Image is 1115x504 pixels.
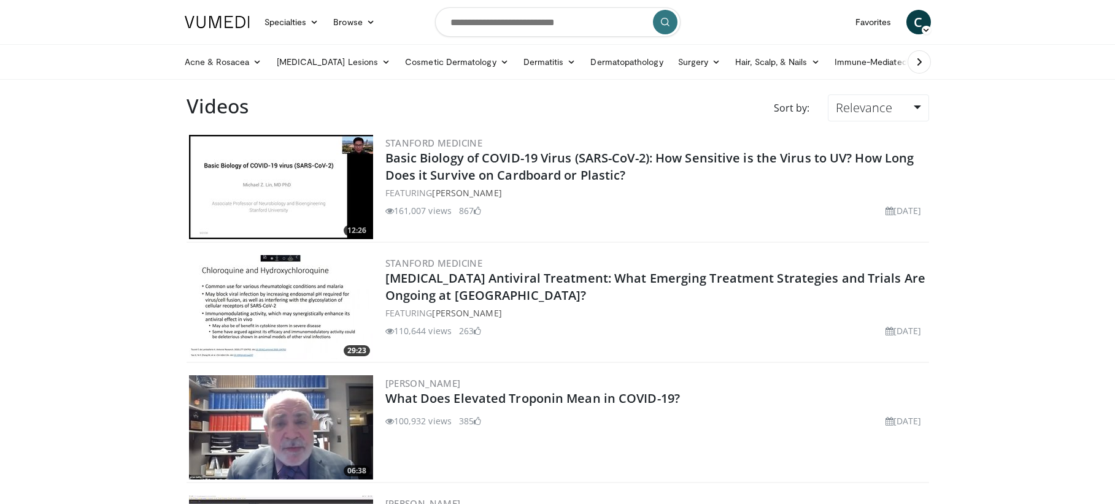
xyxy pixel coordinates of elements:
[326,10,382,34] a: Browse
[344,225,370,236] span: 12:26
[344,465,370,476] span: 06:38
[432,187,501,199] a: [PERSON_NAME]
[459,324,481,337] li: 263
[885,414,922,427] li: [DATE]
[269,50,398,74] a: [MEDICAL_DATA] Lesions
[827,50,927,74] a: Immune-Mediated
[583,50,670,74] a: Dermatopathology
[177,50,269,74] a: Acne & Rosacea
[189,375,373,479] img: 98daf78a-1d22-4ebe-927e-10afe95ffd94.300x170_q85_crop-smart_upscale.jpg
[836,99,892,116] span: Relevance
[189,135,373,239] a: 12:26
[189,255,373,359] a: 29:23
[432,307,501,319] a: [PERSON_NAME]
[385,257,483,269] a: Stanford Medicine
[828,94,928,121] a: Relevance
[185,16,250,28] img: VuMedi Logo
[671,50,728,74] a: Surgery
[459,204,481,217] li: 867
[728,50,827,74] a: Hair, Scalp, & Nails
[385,377,461,389] a: [PERSON_NAME]
[435,7,681,37] input: Search topics, interventions
[885,324,922,337] li: [DATE]
[385,137,483,149] a: Stanford Medicine
[189,375,373,479] a: 06:38
[385,186,927,199] div: FEATURING
[398,50,515,74] a: Cosmetic Dermatology
[344,345,370,356] span: 29:23
[385,324,452,337] li: 110,644 views
[385,414,452,427] li: 100,932 views
[385,390,681,407] a: What Does Elevated Troponin Mean in COVID-19?
[187,94,249,118] h2: Videos
[848,10,899,34] a: Favorites
[257,10,326,34] a: Specialties
[459,414,481,427] li: 385
[385,270,926,304] a: [MEDICAL_DATA] Antiviral Treatment: What Emerging Treatment Strategies and Trials Are Ongoing at ...
[765,94,819,121] div: Sort by:
[385,307,927,319] div: FEATURING
[189,255,373,359] img: f07580cd-e9a1-40f8-9fb1-f14d1a9704d8.300x170_q85_crop-smart_upscale.jpg
[385,204,452,217] li: 161,007 views
[516,50,584,74] a: Dermatitis
[385,150,914,183] a: Basic Biology of COVID-19 Virus (SARS-CoV-2): How Sensitive is the Virus to UV? How Long Does it ...
[885,204,922,217] li: [DATE]
[906,10,931,34] a: C
[189,135,373,239] img: e1ef609c-e6f9-4a06-a5f9-e4860df13421.300x170_q85_crop-smart_upscale.jpg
